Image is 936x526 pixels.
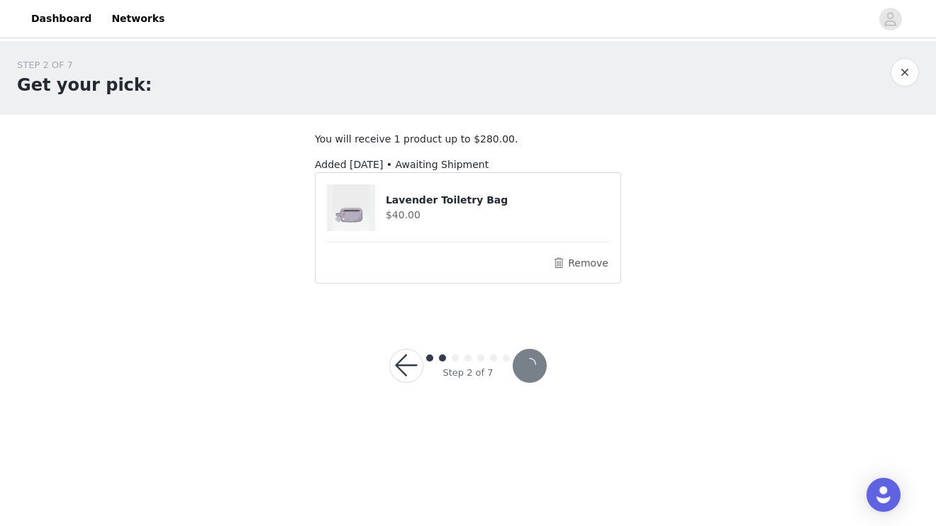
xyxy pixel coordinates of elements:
[315,159,489,170] span: Added [DATE] • Awaiting Shipment
[23,3,100,35] a: Dashboard
[884,8,897,30] div: avatar
[103,3,173,35] a: Networks
[333,184,370,231] img: Lavender Toiletry Bag
[552,254,609,272] button: Remove
[17,58,152,72] div: STEP 2 OF 7
[442,366,493,380] div: Step 2 of 7
[386,193,609,208] h4: Lavender Toiletry Bag
[17,72,152,98] h1: Get your pick:
[386,208,609,223] h4: $40.00
[315,132,621,147] p: You will receive 1 product up to $280.00.
[867,478,901,512] div: Open Intercom Messenger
